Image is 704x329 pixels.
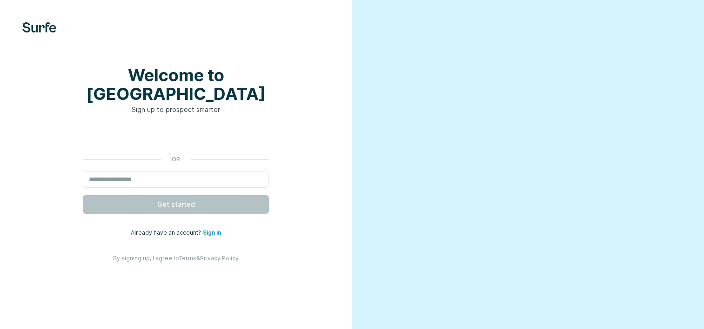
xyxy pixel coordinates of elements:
[131,229,203,236] span: Already have an account?
[83,66,269,103] h1: Welcome to [GEOGRAPHIC_DATA]
[22,22,56,33] img: Surfe's logo
[113,255,239,262] span: By signing up, I agree to &
[200,255,239,262] a: Privacy Policy
[179,255,196,262] a: Terms
[161,155,191,164] p: or
[203,229,221,236] a: Sign in
[83,105,269,114] p: Sign up to prospect smarter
